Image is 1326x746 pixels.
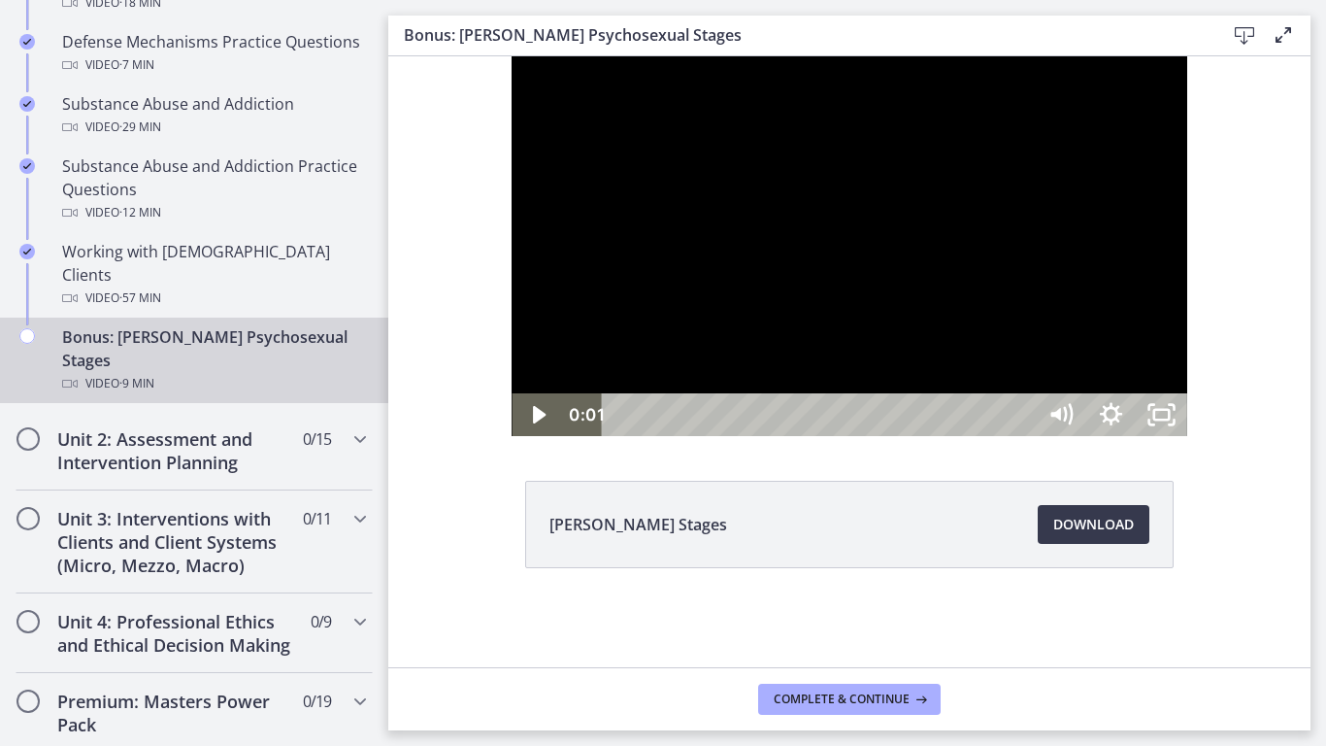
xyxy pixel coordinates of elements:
[62,92,365,139] div: Substance Abuse and Addiction
[62,116,365,139] div: Video
[57,427,294,474] h2: Unit 2: Assessment and Intervention Planning
[698,337,748,380] button: Show settings menu
[62,201,365,224] div: Video
[303,427,331,451] span: 0 / 15
[19,96,35,112] i: Completed
[62,154,365,224] div: Substance Abuse and Addiction Practice Questions
[119,201,161,224] span: · 12 min
[62,30,365,77] div: Defense Mechanisms Practice Questions
[311,610,331,633] span: 0 / 9
[19,244,35,259] i: Completed
[647,337,698,380] button: Mute
[19,34,35,50] i: Completed
[19,158,35,174] i: Completed
[303,690,331,713] span: 0 / 19
[119,53,154,77] span: · 7 min
[57,690,294,736] h2: Premium: Masters Power Pack
[758,684,941,715] button: Complete & continue
[119,372,154,395] span: · 9 min
[748,337,799,380] button: Unfullscreen
[57,507,294,577] h2: Unit 3: Interventions with Clients and Client Systems (Micro, Mezzo, Macro)
[549,513,727,536] span: [PERSON_NAME] Stages
[303,507,331,530] span: 0 / 11
[774,692,910,707] span: Complete & continue
[388,56,1310,436] iframe: Video Lesson
[57,610,294,657] h2: Unit 4: Professional Ethics and Ethical Decision Making
[119,116,161,139] span: · 29 min
[1038,505,1149,544] a: Download
[404,23,1194,47] h3: Bonus: [PERSON_NAME] Psychosexual Stages
[62,325,365,395] div: Bonus: [PERSON_NAME] Psychosexual Stages
[62,287,365,310] div: Video
[62,372,365,395] div: Video
[119,287,161,310] span: · 57 min
[1053,513,1134,536] span: Download
[62,240,365,310] div: Working with [DEMOGRAPHIC_DATA] Clients
[62,53,365,77] div: Video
